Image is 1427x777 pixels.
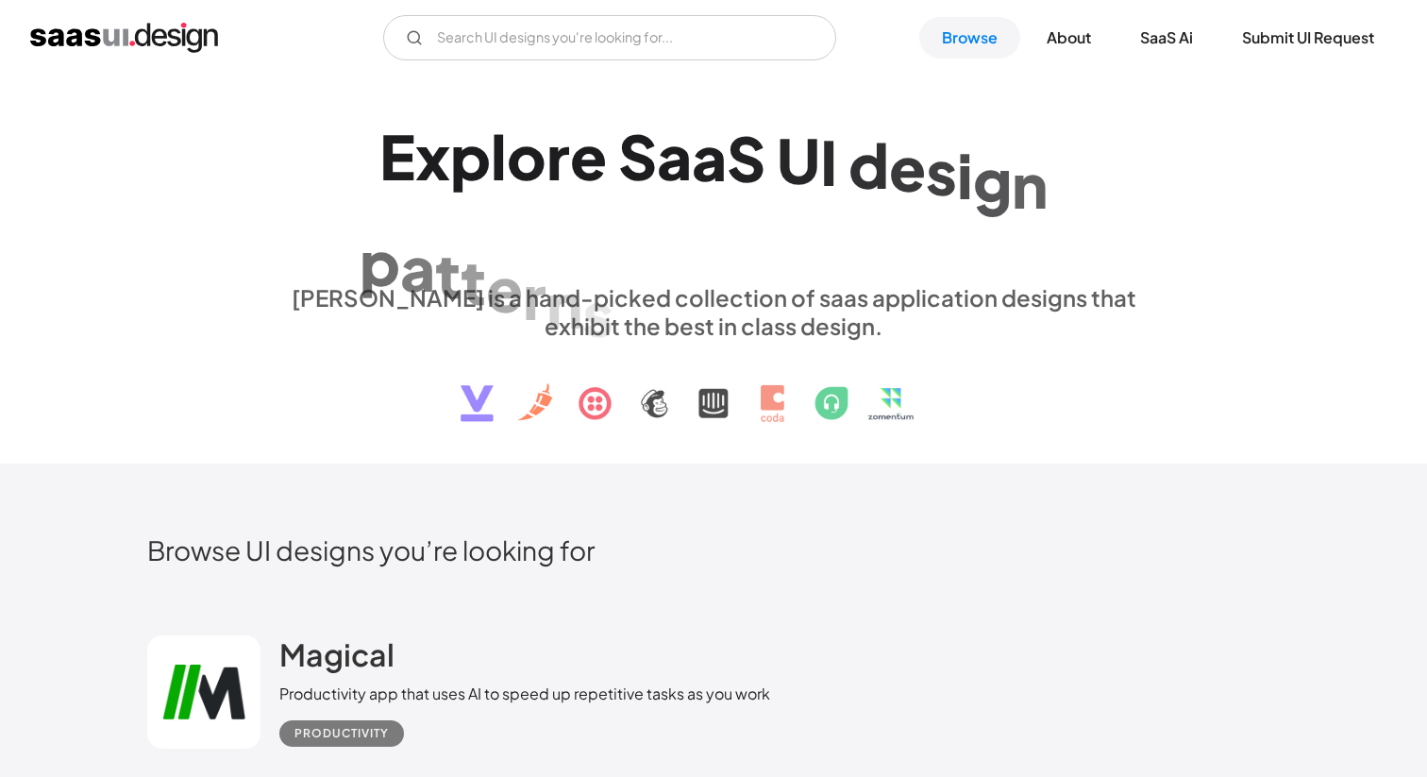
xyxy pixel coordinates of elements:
div: r [523,260,546,332]
div: p [450,120,491,193]
a: About [1024,17,1114,59]
div: o [507,120,546,193]
div: p [360,226,400,298]
div: a [657,120,692,193]
h1: Explore SaaS UI design patterns & interactions. [279,120,1148,265]
img: text, icon, saas logo [428,340,999,438]
div: Productivity app that uses AI to speed up repetitive tasks as you work [279,683,770,705]
div: n [546,268,582,341]
div: & [625,286,674,359]
div: a [400,231,435,304]
div: [PERSON_NAME] is a hand-picked collection of saas application designs that exhibit the best in cl... [279,283,1148,340]
div: Productivity [294,722,389,745]
div: e [486,252,523,325]
div: x [415,120,450,193]
input: Search UI designs you're looking for... [383,15,836,60]
a: SaaS Ai [1117,17,1216,59]
form: Email Form [383,15,836,60]
a: home [30,23,218,53]
div: e [889,131,926,204]
div: g [973,143,1012,215]
div: E [379,120,415,193]
div: I [820,126,837,198]
a: Magical [279,635,395,683]
div: r [546,120,570,193]
div: S [618,120,657,193]
div: e [570,120,607,193]
h2: Browse UI designs you’re looking for [147,533,1280,566]
div: l [491,120,507,193]
div: s [582,277,613,349]
a: Submit UI Request [1219,17,1397,59]
div: t [461,245,486,317]
h2: Magical [279,635,395,673]
div: i [957,139,973,211]
div: n [1012,148,1048,221]
div: s [926,134,957,207]
div: S [727,122,765,194]
div: d [848,127,889,200]
a: Browse [919,17,1020,59]
div: a [692,120,727,193]
div: t [435,238,461,311]
div: U [777,123,820,195]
